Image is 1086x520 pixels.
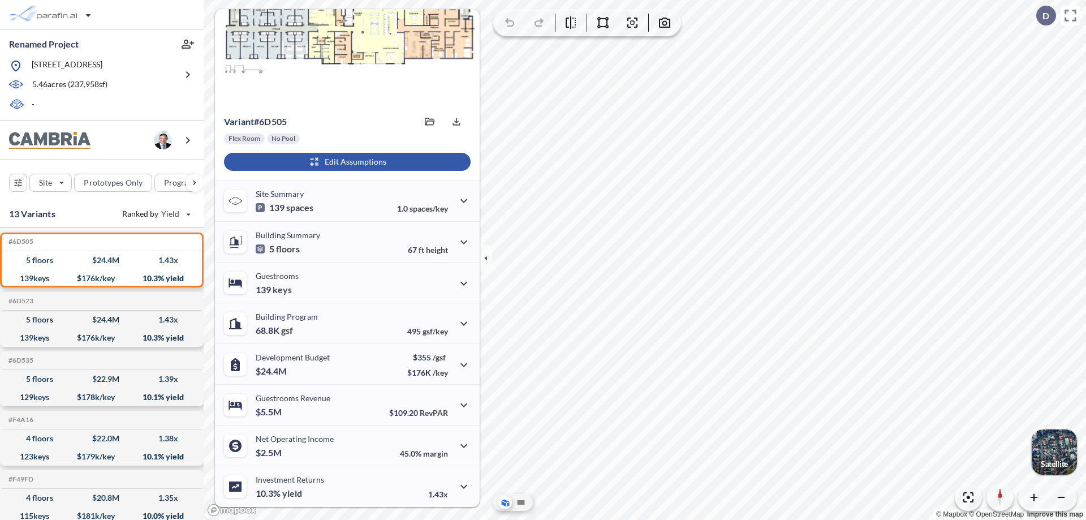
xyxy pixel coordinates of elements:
[433,368,448,377] span: /key
[164,177,196,188] p: Program
[9,132,90,149] img: BrandImage
[428,489,448,499] p: 1.43x
[32,79,107,91] p: 5.46 acres ( 237,958 sf)
[397,204,448,213] p: 1.0
[514,496,528,509] button: Site Plan
[256,488,302,499] p: 10.3%
[498,496,512,509] button: Aerial View
[29,174,72,192] button: Site
[6,475,33,483] h5: Click to copy the code
[9,207,55,221] p: 13 Variants
[154,131,172,149] img: user logo
[426,245,448,255] span: height
[84,177,143,188] p: Prototypes Only
[1032,429,1077,475] img: Switcher Image
[256,230,320,240] p: Building Summary
[39,177,52,188] p: Site
[282,488,302,499] span: yield
[281,325,293,336] span: gsf
[207,504,257,517] a: Mapbox homepage
[229,134,260,143] p: Flex Room
[161,208,180,220] span: Yield
[256,393,330,403] p: Guestrooms Revenue
[420,408,448,418] span: RevPAR
[1027,510,1083,518] a: Improve this map
[6,416,33,424] h5: Click to copy the code
[276,243,300,255] span: floors
[256,243,300,255] p: 5
[256,284,292,295] p: 139
[286,202,313,213] span: spaces
[407,353,448,362] p: $355
[256,366,288,377] p: $24.4M
[154,174,216,192] button: Program
[6,238,33,246] h5: Click to copy the code
[271,134,295,143] p: No Pool
[936,510,967,518] a: Mapbox
[408,245,448,255] p: 67
[256,189,304,199] p: Site Summary
[32,59,102,73] p: [STREET_ADDRESS]
[273,284,292,295] span: keys
[256,312,318,321] p: Building Program
[407,368,448,377] p: $176K
[6,356,33,364] h5: Click to copy the code
[256,434,334,444] p: Net Operating Income
[256,202,313,213] p: 139
[113,205,198,223] button: Ranked by Yield
[256,447,283,458] p: $2.5M
[32,98,35,111] p: -
[9,38,79,50] p: Renamed Project
[423,449,448,458] span: margin
[423,326,448,336] span: gsf/key
[6,297,33,305] h5: Click to copy the code
[1032,429,1077,475] button: Switcher ImageSatellite
[419,245,424,255] span: ft
[1041,459,1068,469] p: Satellite
[224,153,471,171] button: Edit Assumptions
[389,408,448,418] p: $109.20
[256,406,283,418] p: $5.5M
[74,174,152,192] button: Prototypes Only
[410,204,448,213] span: spaces/key
[256,475,324,484] p: Investment Returns
[256,325,293,336] p: 68.8K
[224,116,287,127] p: # 6d505
[224,116,254,127] span: Variant
[256,353,330,362] p: Development Budget
[256,271,299,281] p: Guestrooms
[433,353,446,362] span: /gsf
[400,449,448,458] p: 45.0%
[969,510,1024,518] a: OpenStreetMap
[1042,11,1049,21] p: D
[407,326,448,336] p: 495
